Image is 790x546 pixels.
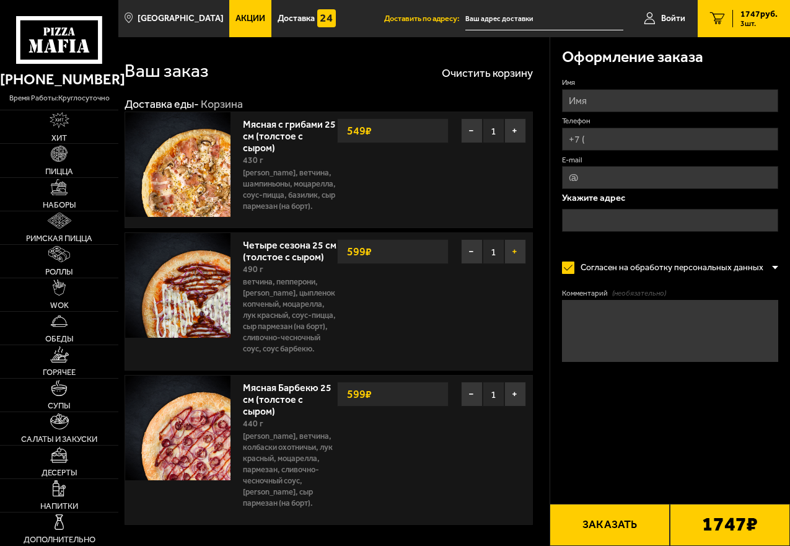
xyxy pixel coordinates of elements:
span: Супы [48,402,71,410]
span: 490 г [243,264,263,275]
a: Мясная с грибами 25 см (толстое с сыром) [243,115,336,154]
input: +7 ( [562,128,778,151]
span: Напитки [40,502,78,510]
span: Доставка [278,14,315,23]
strong: 549 ₽ [344,119,375,143]
span: Войти [661,14,685,23]
img: 15daf4d41897b9f0e9f617042186c801.svg [317,9,336,28]
span: Доставить по адресу: [384,15,465,23]
span: (необязательно) [612,288,666,299]
span: [GEOGRAPHIC_DATA] [138,14,224,23]
p: [PERSON_NAME], ветчина, колбаски охотничьи, лук красный, моцарелла, пармезан, сливочно-чесночный ... [243,431,337,509]
p: [PERSON_NAME], ветчина, шампиньоны, моцарелла, соус-пицца, базилик, сыр пармезан (на борт). [243,167,337,212]
a: Четыре сезона 25 см (толстое с сыром) [243,236,336,263]
input: @ [562,166,778,189]
span: Десерты [42,469,77,477]
span: Акции [235,14,265,23]
h3: Оформление заказа [562,50,703,65]
span: Наборы [43,201,76,209]
span: Салаты и закуски [21,435,97,443]
span: 1 [483,118,504,143]
span: Римская пицца [26,234,92,242]
button: + [504,382,526,407]
span: Роллы [45,268,73,276]
p: Укажите адрес [562,193,778,203]
button: + [504,239,526,264]
span: 430 г [243,155,263,165]
span: Дополнительно [24,535,95,544]
a: Доставка еды- [125,97,199,111]
b: 1747 ₽ [702,514,758,536]
span: 440 г [243,418,263,429]
label: Телефон [562,116,778,126]
span: Горячее [43,368,76,376]
span: Обеды [45,335,74,343]
p: ветчина, пепперони, [PERSON_NAME], цыпленок копченый, моцарелла, лук красный, соус-пицца, сыр пар... [243,276,337,354]
span: 1747 руб. [740,10,778,19]
button: Очистить корзину [442,68,533,79]
label: Имя [562,77,778,88]
label: Комментарий [562,288,778,299]
button: + [504,118,526,143]
span: WOK [50,301,69,309]
button: − [461,118,483,143]
span: Пицца [45,167,73,175]
button: Заказать [550,504,670,546]
strong: 599 ₽ [344,240,375,263]
div: Корзина [201,97,243,112]
button: − [461,382,483,407]
label: E-mail [562,155,778,165]
input: Имя [562,89,778,112]
button: − [461,239,483,264]
span: Хит [51,134,67,142]
h1: Ваш заказ [125,62,209,81]
strong: 599 ₽ [344,382,375,406]
a: Мясная Барбекю 25 см (толстое с сыром) [243,378,331,417]
input: Ваш адрес доставки [465,7,623,30]
span: 3 шт. [740,20,778,27]
span: 1 [483,239,504,264]
span: 1 [483,382,504,407]
label: Согласен на обработку персональных данных [562,255,771,280]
